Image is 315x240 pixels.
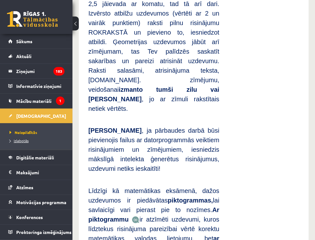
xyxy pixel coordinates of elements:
a: [DEMOGRAPHIC_DATA] [8,109,65,123]
a: Maksājumi [8,165,65,180]
a: Digitālie materiāli [8,150,65,165]
span: , ja pārbaudes darbā būsi pievienojis failus ar datorprogrammās veiktiem risinājumiem un zīmējumi... [88,127,219,172]
span: Sākums [16,38,32,44]
b: tumši zilu vai [PERSON_NAME] [88,86,219,103]
span: [DEMOGRAPHIC_DATA] [16,113,66,119]
span: Izlabotās [10,138,29,143]
a: Rīgas 1. Tālmācības vidusskola [7,11,58,27]
a: Atzīmes [8,180,65,195]
i: 183 [53,67,65,76]
span: Neizpildītās [10,130,37,135]
legend: Maksājumi [16,165,65,180]
a: Ziņojumi183 [8,64,65,78]
i: 1 [56,97,65,105]
span: Mācību materiāli [16,98,51,104]
legend: Ziņojumi [16,64,65,78]
a: Informatīvie ziņojumi1 [8,79,65,93]
legend: Informatīvie ziņojumi [16,79,65,93]
span: [PERSON_NAME] [88,127,142,134]
a: Konferences [8,210,65,224]
span: Atzīmes [16,184,33,190]
span: Līdzīgi kā matemātikas eksāmenā, dažos uzdevumos ir piedāvātas lai savlaicīgi vari pierast pie to... [88,187,219,223]
span: Digitālie materiāli [16,155,54,160]
span: Motivācijas programma [16,199,66,205]
span: Aktuāli [16,53,31,59]
a: Neizpildītās [10,130,66,135]
a: Aktuāli [8,49,65,63]
img: JfuEzvunn4EvwAAAAASUVORK5CYII= [132,216,140,223]
span: Konferences [16,214,43,220]
a: Proktoringa izmēģinājums [8,225,65,239]
a: Mācību materiāli [8,94,65,108]
a: Izlabotās [10,138,66,143]
a: Sākums [8,34,65,49]
a: Motivācijas programma [8,195,65,210]
span: Proktoringa izmēģinājums [16,229,72,235]
b: izmanto [119,86,143,93]
b: Ar piktogrammu [88,206,219,223]
b: piktogrammas, [168,197,213,204]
